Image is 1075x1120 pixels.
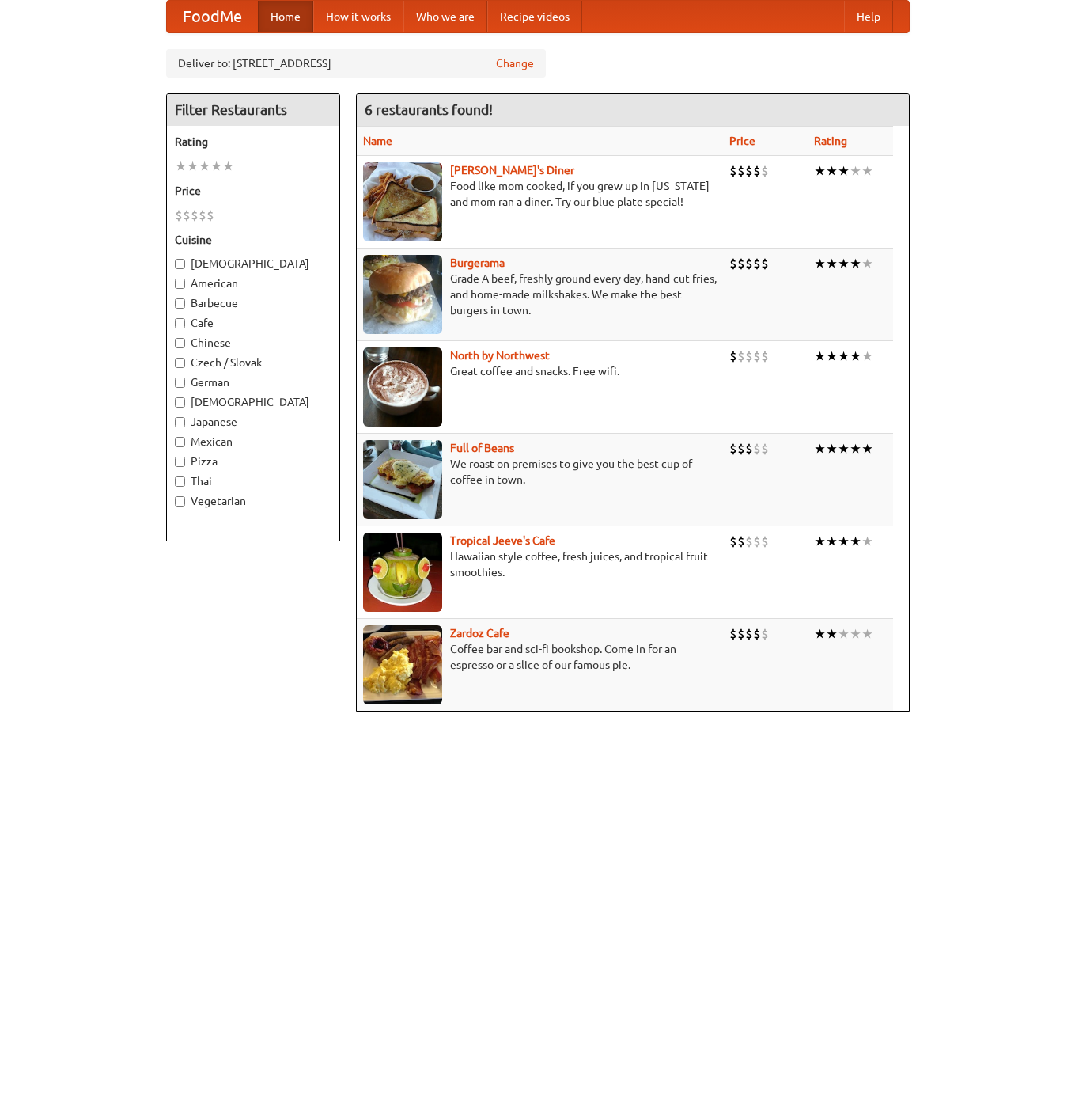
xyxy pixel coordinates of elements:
[167,94,339,126] h4: Filter Restaurants
[761,255,769,272] li: $
[838,533,850,550] li: ★
[850,347,861,365] li: ★
[729,533,737,550] li: $
[175,476,185,487] input: Thai
[175,394,331,410] label: [DEMOGRAPHIC_DATA]
[753,440,761,457] li: $
[496,55,534,71] a: Change
[363,456,717,488] p: We roast on premises to give you the best cup of coffee in town.
[450,442,514,454] a: Full of Beans
[814,135,847,147] a: Rating
[861,533,873,550] li: ★
[753,533,761,550] li: $
[313,1,403,32] a: How it works
[175,397,185,408] input: [DEMOGRAPHIC_DATA]
[838,255,850,272] li: ★
[737,440,745,457] li: $
[850,255,861,272] li: ★
[191,207,199,224] li: $
[175,437,185,447] input: Mexican
[363,549,717,580] p: Hawaiian style coffee, fresh juices, and tropical fruit smoothies.
[850,440,861,457] li: ★
[814,347,826,365] li: ★
[838,625,850,643] li: ★
[861,162,873,180] li: ★
[861,255,873,272] li: ★
[187,158,199,175] li: ★
[737,162,745,180] li: $
[737,625,745,643] li: $
[761,625,769,643] li: $
[737,255,745,272] li: $
[175,417,185,427] input: Japanese
[450,349,550,362] a: North by Northwest
[363,271,717,318] p: Grade A beef, freshly ground every day, hand-cut fries, and home-made milkshakes. We make the bes...
[175,298,185,309] input: Barbecue
[861,440,873,457] li: ★
[363,162,442,241] img: sallys.jpg
[729,135,755,147] a: Price
[175,158,187,175] li: ★
[814,162,826,180] li: ★
[745,533,753,550] li: $
[175,355,331,370] label: Czech / Slovak
[199,207,206,224] li: $
[487,1,582,32] a: Recipe videos
[167,1,258,32] a: FoodMe
[745,347,753,365] li: $
[814,255,826,272] li: ★
[175,378,185,388] input: German
[814,440,826,457] li: ★
[258,1,313,32] a: Home
[450,534,555,547] a: Tropical Jeeve's Cafe
[175,335,331,351] label: Chinese
[363,641,717,673] p: Coffee bar and sci-fi bookshop. Come in for an espresso or a slice of our famous pie.
[199,158,210,175] li: ★
[403,1,487,32] a: Who we are
[838,440,850,457] li: ★
[175,232,331,248] h5: Cuisine
[850,162,861,180] li: ★
[166,49,546,78] div: Deliver to: [STREET_ADDRESS]
[175,279,185,289] input: American
[363,625,442,704] img: zardoz.jpg
[175,493,331,509] label: Vegetarian
[175,454,331,469] label: Pizza
[175,275,331,291] label: American
[761,440,769,457] li: $
[210,158,222,175] li: ★
[450,164,574,177] a: [PERSON_NAME]'s Diner
[737,347,745,365] li: $
[850,625,861,643] li: ★
[206,207,214,224] li: $
[826,440,838,457] li: ★
[175,338,185,348] input: Chinese
[363,347,442,427] img: north.jpg
[365,102,493,117] ng-pluralize: 6 restaurants found!
[826,162,838,180] li: ★
[175,183,331,199] h5: Price
[826,255,838,272] li: ★
[729,347,737,365] li: $
[175,256,331,271] label: [DEMOGRAPHIC_DATA]
[753,625,761,643] li: $
[729,625,737,643] li: $
[745,162,753,180] li: $
[745,440,753,457] li: $
[175,295,331,311] label: Barbecue
[175,374,331,390] label: German
[175,318,185,328] input: Cafe
[450,627,509,640] a: Zardoz Cafe
[450,256,505,269] a: Burgerama
[826,625,838,643] li: ★
[183,207,191,224] li: $
[753,162,761,180] li: $
[175,358,185,368] input: Czech / Slovak
[814,533,826,550] li: ★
